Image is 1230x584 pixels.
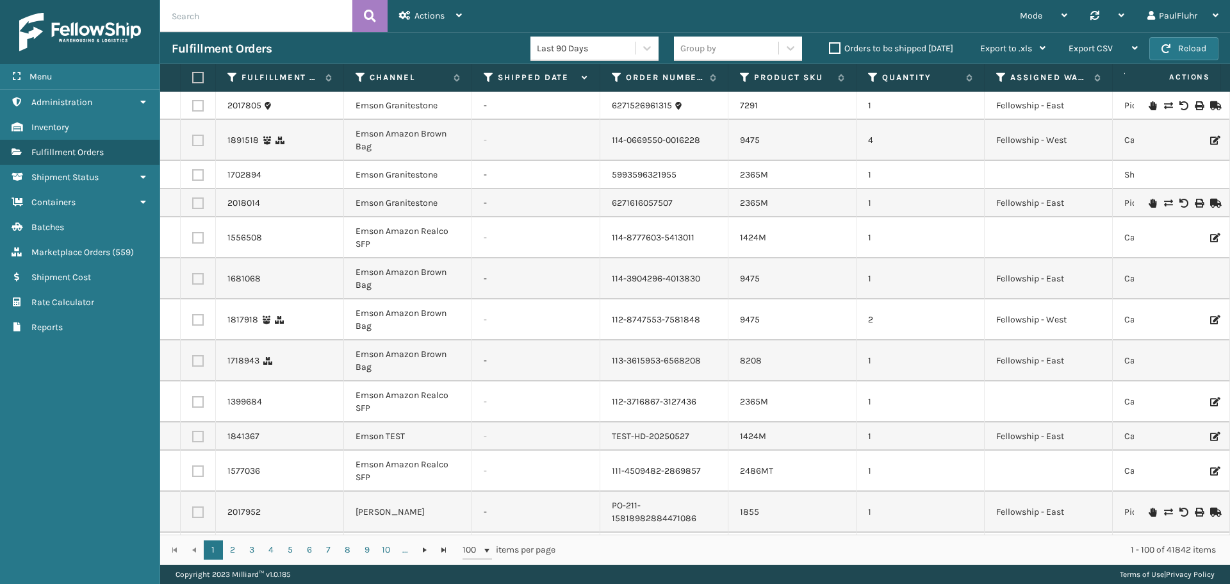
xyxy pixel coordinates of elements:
[370,72,447,83] label: Channel
[857,451,985,492] td: 1
[1210,508,1218,517] i: Mark as Shipped
[573,544,1216,556] div: 1 - 100 of 41842 items
[1149,101,1156,110] i: On Hold
[1120,570,1164,579] a: Terms of Use
[1210,233,1218,242] i: Edit
[1164,199,1172,208] i: Change shipping
[227,506,261,519] a: 2017952
[1149,199,1156,208] i: On Hold
[439,545,449,555] span: Go to the last page
[472,299,600,340] td: -
[740,355,762,366] a: 8208
[1120,565,1215,584] div: |
[31,197,76,208] span: Containers
[1164,508,1172,517] i: Change shipping
[740,100,758,111] a: 7291
[1179,508,1187,517] i: Void Label
[31,147,104,158] span: Fulfillment Orders
[223,540,242,560] a: 2
[857,217,985,258] td: 1
[463,540,556,560] span: items per page
[1164,101,1172,110] i: Change shipping
[857,492,985,533] td: 1
[227,272,261,285] a: 1681068
[612,134,700,147] a: 114-0669550-0016228
[740,314,760,325] a: 9475
[29,71,52,82] span: Menu
[472,422,600,451] td: -
[396,540,415,560] a: ...
[740,135,760,146] a: 9475
[1179,101,1187,110] i: Void Label
[344,189,472,217] td: Emson Granitestone
[31,222,64,233] span: Batches
[857,189,985,217] td: 1
[472,217,600,258] td: -
[19,13,141,51] img: logo
[740,273,760,284] a: 9475
[227,197,260,210] a: 2018014
[985,340,1113,381] td: Fellowship - East
[344,451,472,492] td: Emson Amazon Realco SFP
[1210,397,1218,406] i: Edit
[338,540,357,560] a: 8
[1195,508,1202,517] i: Print Label
[1210,467,1218,476] i: Edit
[344,217,472,258] td: Emson Amazon Realco SFP
[612,231,694,244] a: 114-8777603-5413011
[985,120,1113,161] td: Fellowship - West
[857,533,985,561] td: 1
[985,533,1113,561] td: Fellowship - East
[344,340,472,381] td: Emson Amazon Brown Bag
[357,540,377,560] a: 9
[242,72,319,83] label: Fulfillment Order Id
[172,41,272,56] h3: Fulfillment Orders
[612,499,716,525] a: PO-211-15818982884471086
[1210,199,1218,208] i: Mark as Shipped
[1179,199,1187,208] i: Void Label
[31,247,110,258] span: Marketplace Orders
[472,533,600,561] td: -
[242,540,261,560] a: 3
[740,169,768,180] a: 2365M
[857,340,985,381] td: 1
[1210,136,1218,145] i: Edit
[985,258,1113,299] td: Fellowship - East
[612,465,701,478] a: 111-4509482-2869857
[344,120,472,161] td: Emson Amazon Brown Bag
[227,231,262,244] a: 1556508
[344,381,472,422] td: Emson Amazon Realco SFP
[740,396,768,407] a: 2365M
[31,97,92,108] span: Administration
[882,72,960,83] label: Quantity
[227,169,261,181] a: 1702894
[857,381,985,422] td: 1
[472,161,600,189] td: -
[463,544,482,556] span: 100
[344,92,472,120] td: Emson Granitestone
[472,492,600,533] td: -
[857,422,985,451] td: 1
[377,540,396,560] a: 10
[985,92,1113,120] td: Fellowship - East
[204,540,223,560] a: 1
[740,232,766,243] a: 1424M
[31,322,63,333] span: Reports
[472,381,600,422] td: -
[498,72,575,83] label: Shipped Date
[857,161,985,189] td: 1
[612,430,689,443] a: TEST-HD-20250527
[740,431,766,442] a: 1424M
[227,313,258,326] a: 1817918
[1195,199,1202,208] i: Print Label
[985,422,1113,451] td: Fellowship - East
[985,189,1113,217] td: Fellowship - East
[1020,10,1042,21] span: Mode
[227,355,259,367] a: 1718943
[626,72,703,83] label: Order Number
[612,313,700,326] a: 112-8747553-7581848
[344,533,472,561] td: Emson RMA
[1010,72,1088,83] label: Assigned Warehouse
[414,10,445,21] span: Actions
[1210,315,1218,324] i: Edit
